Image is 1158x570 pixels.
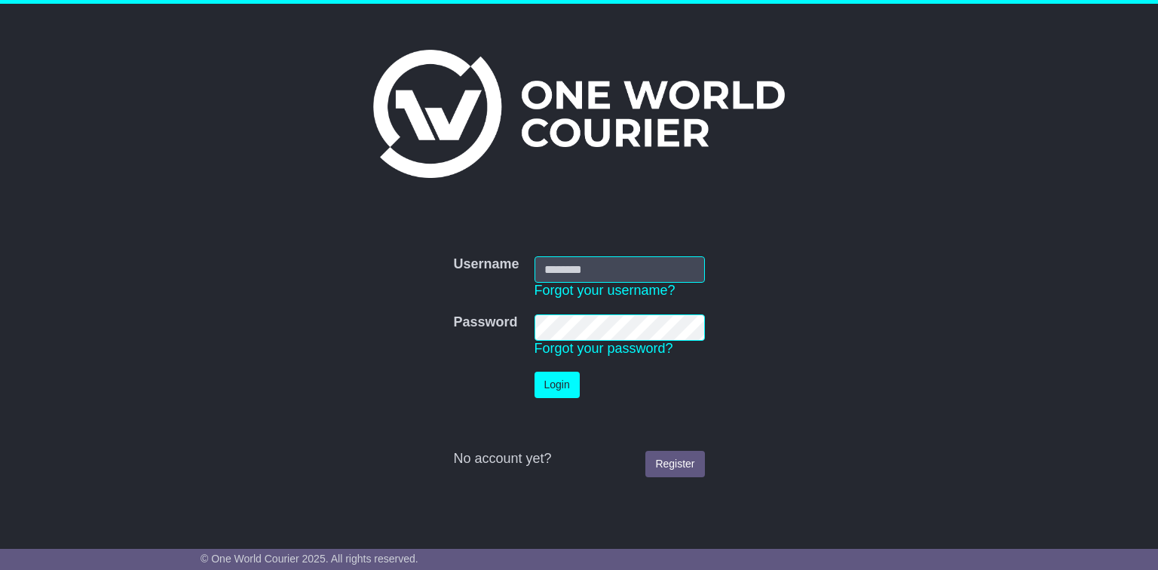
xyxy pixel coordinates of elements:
[535,341,673,356] a: Forgot your password?
[373,50,785,178] img: One World
[645,451,704,477] a: Register
[453,314,517,331] label: Password
[535,283,675,298] a: Forgot your username?
[453,256,519,273] label: Username
[453,451,704,467] div: No account yet?
[201,553,418,565] span: © One World Courier 2025. All rights reserved.
[535,372,580,398] button: Login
